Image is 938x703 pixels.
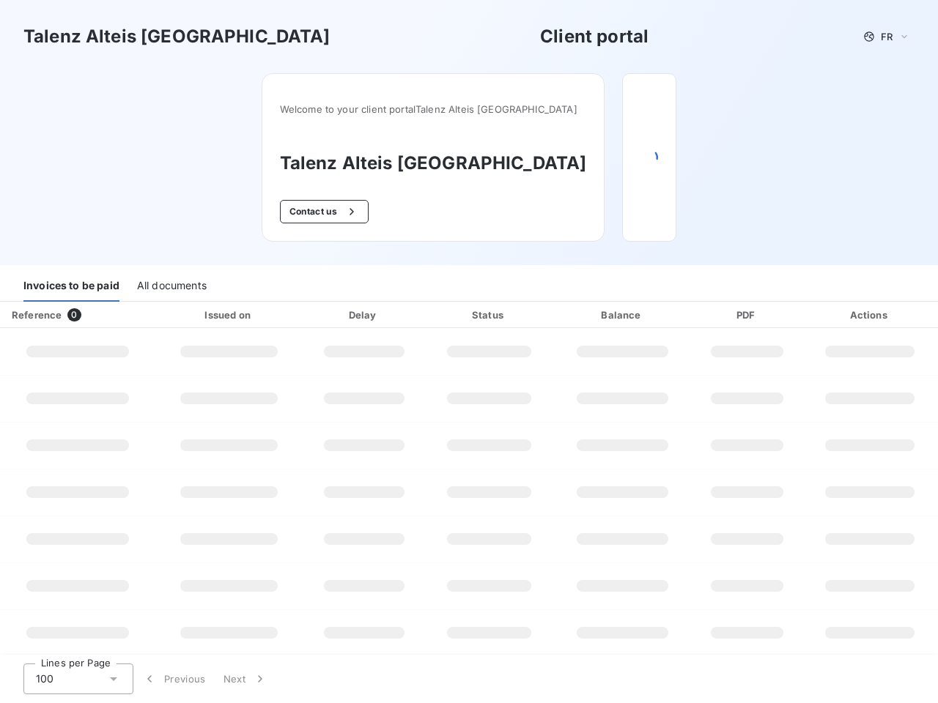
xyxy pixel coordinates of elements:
[137,271,207,302] div: All documents
[23,271,119,302] div: Invoices to be paid
[23,23,330,50] h3: Talenz Alteis [GEOGRAPHIC_DATA]
[805,308,935,322] div: Actions
[158,308,300,322] div: Issued on
[280,150,587,176] h3: Talenz Alteis [GEOGRAPHIC_DATA]
[280,103,587,115] span: Welcome to your client portal Talenz Alteis [GEOGRAPHIC_DATA]
[540,23,649,50] h3: Client portal
[306,308,422,322] div: Delay
[215,663,276,694] button: Next
[695,308,799,322] div: PDF
[67,308,81,321] span: 0
[280,200,369,223] button: Contact us
[36,672,53,686] span: 100
[428,308,550,322] div: Status
[556,308,690,322] div: Balance
[12,309,62,321] div: Reference
[881,31,893,42] span: FR
[133,663,215,694] button: Previous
